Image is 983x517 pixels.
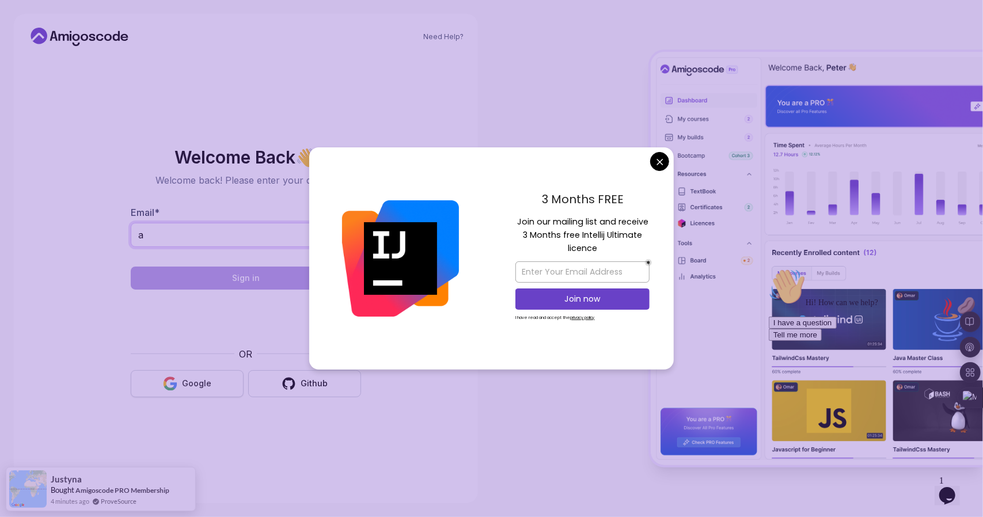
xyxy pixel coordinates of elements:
h2: Welcome Back [131,148,361,166]
button: Sign in [131,267,361,290]
iframe: chat widget [764,264,971,465]
iframe: chat widget [935,471,971,505]
img: :wave: [5,5,41,41]
img: Amigoscode Dashboard [651,52,983,465]
p: OR [239,347,252,361]
div: Sign in [232,272,260,284]
span: Bought [51,485,74,495]
a: ProveSource [101,496,136,506]
a: Need Help? [424,32,464,41]
p: Welcome back! Please enter your details. [131,173,361,187]
span: Hi! How can we help? [5,35,114,43]
span: 4 minutes ago [51,496,89,506]
button: I have a question [5,53,73,65]
span: Justyna [51,474,82,484]
a: Amigoscode PRO Membership [75,486,169,495]
div: Github [301,378,328,389]
div: 👋Hi! How can we help?I have a questionTell me more [5,5,212,77]
iframe: Widget containing checkbox for hCaptcha security challenge [159,296,333,340]
input: Enter your email [131,223,361,247]
button: Google [131,370,244,397]
label: Email * [131,207,160,218]
button: Tell me more [5,65,58,77]
span: 👋 [295,147,317,166]
button: Github [248,370,361,397]
div: Google [182,378,211,389]
a: Home link [28,28,131,46]
img: provesource social proof notification image [9,470,47,508]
